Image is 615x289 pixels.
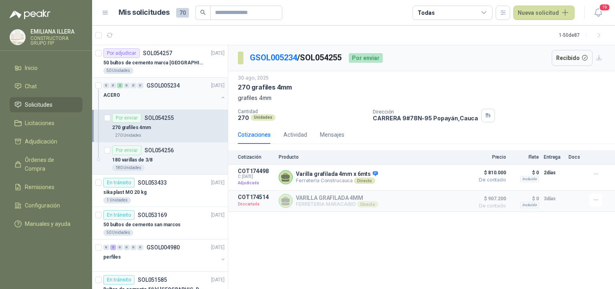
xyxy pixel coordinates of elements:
[103,253,121,261] p: perfiles
[103,92,120,99] p: ACERO
[10,179,82,195] a: Remisiones
[10,60,82,76] a: Inicio
[137,245,143,250] div: 0
[103,197,131,203] div: 1 Unidades
[211,82,225,90] p: [DATE]
[25,219,70,228] span: Manuales y ayuda
[544,154,564,160] p: Entrega
[25,183,54,191] span: Remisiones
[112,156,153,164] p: 180 varillas de 3/8
[511,168,539,177] p: $ 0
[466,203,506,208] span: De contado
[119,7,170,18] h1: Mis solicitudes
[211,50,225,57] p: [DATE]
[544,194,564,203] p: 3 días
[10,10,50,19] img: Logo peakr
[25,100,52,109] span: Solicitudes
[25,82,37,91] span: Chat
[211,276,225,284] p: [DATE]
[211,244,225,251] p: [DATE]
[117,83,123,88] div: 2
[30,36,82,46] p: CONSTRUCTORA GRUPO FIP
[10,79,82,94] a: Chat
[103,229,133,236] div: 50 Unidades
[373,115,478,122] p: CARRERA 9#78N-95 Popayán , Cauca
[176,8,189,18] span: 70
[112,113,141,123] div: Por enviar
[569,154,585,160] p: Docs
[117,245,123,250] div: 0
[103,83,109,88] div: 0
[147,245,180,250] p: GSOL004980
[559,29,605,42] div: 1 - 50 de 87
[138,180,167,185] p: SOL053433
[92,45,228,78] a: Por adjudicarSOL054257[DATE] 50 bultos de cemento marca [GEOGRAPHIC_DATA]50 Unidades
[10,134,82,149] a: Adjudicación
[103,59,203,67] p: 50 bultos de cemento marca [GEOGRAPHIC_DATA]
[110,83,116,88] div: 0
[283,130,307,139] div: Actividad
[238,168,274,174] p: COT174498
[103,221,181,229] p: 50 bultos de cemento san marcos
[138,212,167,218] p: SOL053169
[103,245,109,250] div: 0
[251,114,275,121] div: Unidades
[296,177,378,184] p: Ferreteria Construcauca
[211,211,225,219] p: [DATE]
[279,154,461,160] p: Producto
[124,245,130,250] div: 0
[466,177,506,182] span: De contado
[296,201,378,207] p: FERRETERIA MARACAIBO
[112,145,141,155] div: Por enviar
[103,68,133,74] div: 50 Unidades
[92,207,228,239] a: En tránsitoSOL053169[DATE] 50 bultos de cemento san marcos50 Unidades
[349,53,383,63] div: Por enviar
[200,10,206,15] span: search
[10,30,25,45] img: Company Logo
[238,174,274,179] span: C: [DATE]
[466,168,506,177] span: $ 810.000
[124,83,130,88] div: 0
[92,175,228,207] a: En tránsitoSOL053433[DATE] sika plast MO 20 kg1 Unidades
[211,179,225,187] p: [DATE]
[238,83,292,92] p: 270 grafiles 4mm
[10,97,82,112] a: Solicitudes
[238,130,271,139] div: Cotizaciones
[147,83,180,88] p: GSOL005234
[238,114,249,121] p: 270
[112,124,151,132] p: 270 grafiles 4mm
[238,154,274,160] p: Cotización
[552,50,593,66] button: Recibido
[520,176,539,182] div: Incluido
[354,177,375,184] div: Directo
[238,194,274,200] p: COT174514
[112,132,145,139] div: 270 Unidades
[10,116,82,131] a: Licitaciones
[373,109,478,115] p: Dirección
[25,119,54,128] span: Licitaciones
[30,29,82,34] p: EMILIANA ILLERA
[238,200,274,208] p: Descartada
[544,168,564,177] p: 2 días
[25,201,60,210] span: Configuración
[250,52,342,64] p: / SOL054255
[357,201,378,207] div: Directo
[92,142,228,175] a: Por enviarSOL054256180 varillas de 3/8180 Unidades
[10,216,82,231] a: Manuales y ayuda
[110,245,116,250] div: 2
[238,179,274,187] p: Adjudicada
[103,81,226,106] a: 0 0 2 0 0 0 GSOL005234[DATE] ACERO
[10,152,82,176] a: Órdenes de Compra
[466,194,506,203] span: $ 907.200
[92,110,228,142] a: Por enviarSOL054255270 grafiles 4mm270 Unidades
[103,189,147,196] p: sika plast MO 20 kg
[103,243,226,268] a: 0 2 0 0 0 0 GSOL004980[DATE] perfiles
[138,277,167,283] p: SOL051585
[25,64,38,72] span: Inicio
[137,83,143,88] div: 0
[511,154,539,160] p: Flete
[238,94,605,102] p: grafiles 4mm
[513,6,575,20] button: Nueva solicitud
[520,202,539,208] div: Incluido
[296,171,378,178] p: Varilla grafilada 4mm x 6mts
